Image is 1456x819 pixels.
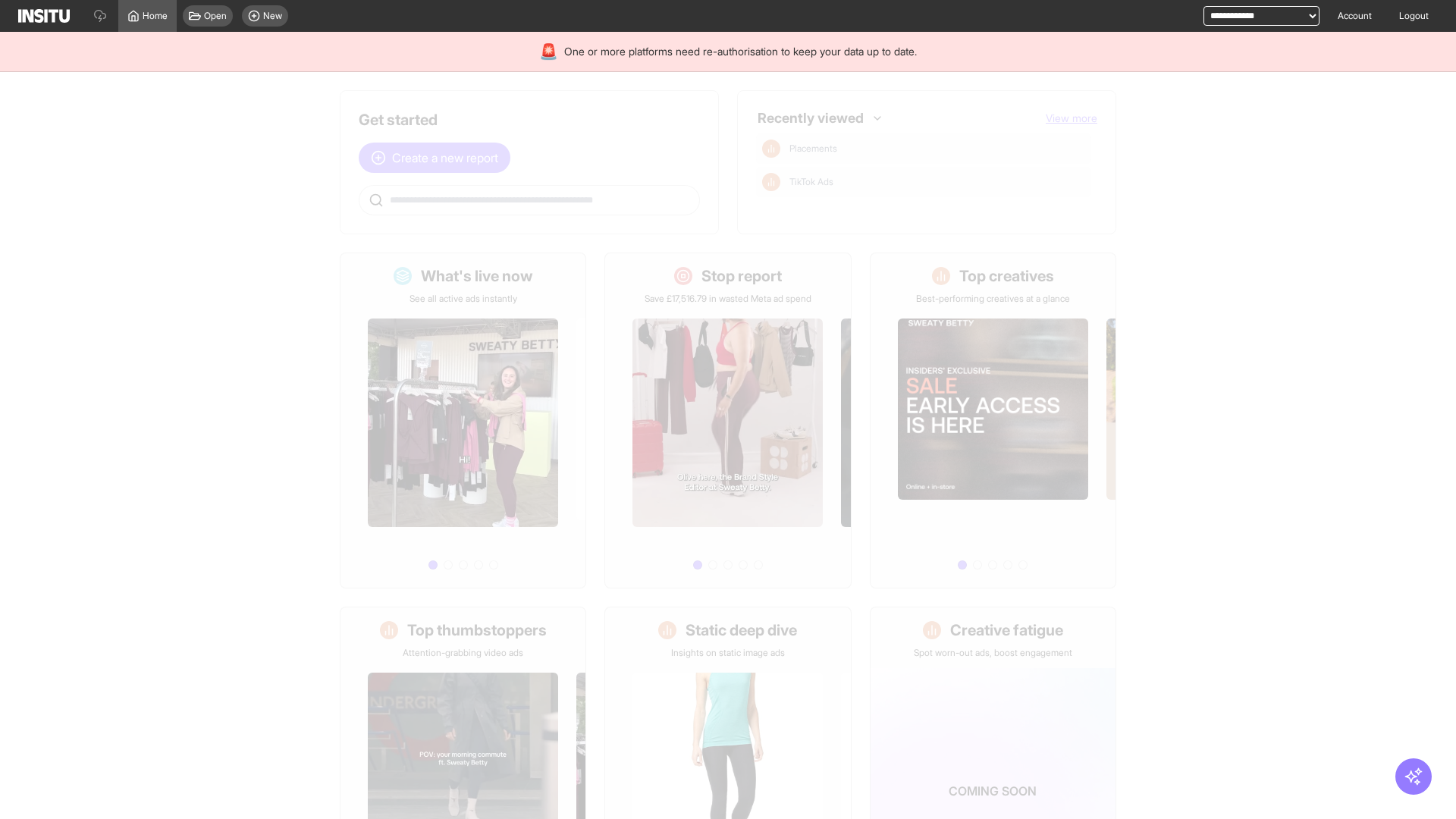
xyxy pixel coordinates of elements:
img: Logo [18,9,70,23]
span: Home [143,10,168,22]
span: New [263,10,282,22]
div: 🚨 [539,41,558,62]
span: One or more platforms need re-authorisation to keep your data up to date. [564,44,917,59]
span: Open [204,10,227,22]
